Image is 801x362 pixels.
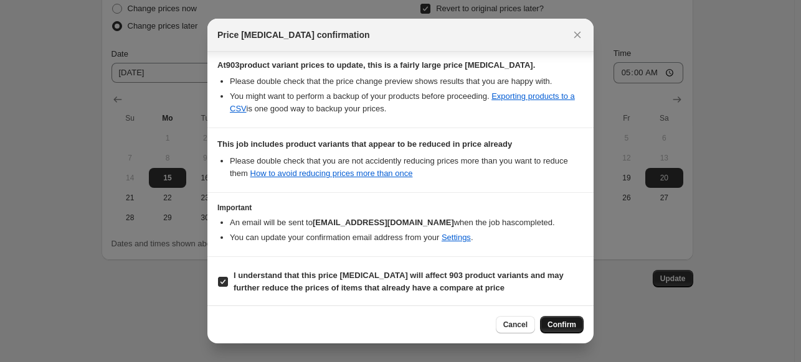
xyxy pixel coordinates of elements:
button: Confirm [540,316,584,333]
li: Please double check that the price change preview shows results that you are happy with. [230,75,584,88]
a: Settings [442,233,471,242]
button: Close [569,26,586,44]
button: Cancel [496,316,535,333]
a: How to avoid reducing prices more than once [250,169,413,178]
span: Confirm [547,320,576,330]
li: An email will be sent to when the job has completed . [230,216,584,229]
span: Cancel [503,320,528,330]
b: I understand that this price [MEDICAL_DATA] will affect 903 product variants and may further redu... [234,271,564,292]
b: This job includes product variants that appear to be reduced in price already [217,139,512,149]
li: Please double check that you are not accidently reducing prices more than you want to reduce them [230,155,584,180]
li: You can update your confirmation email address from your . [230,231,584,244]
a: Exporting products to a CSV [230,91,575,113]
li: You might want to perform a backup of your products before proceeding. is one good way to backup ... [230,90,584,115]
h3: Important [217,203,584,213]
span: Price [MEDICAL_DATA] confirmation [217,29,370,41]
b: At 903 product variant prices to update, this is a fairly large price [MEDICAL_DATA]. [217,60,535,70]
b: [EMAIL_ADDRESS][DOMAIN_NAME] [313,218,454,227]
